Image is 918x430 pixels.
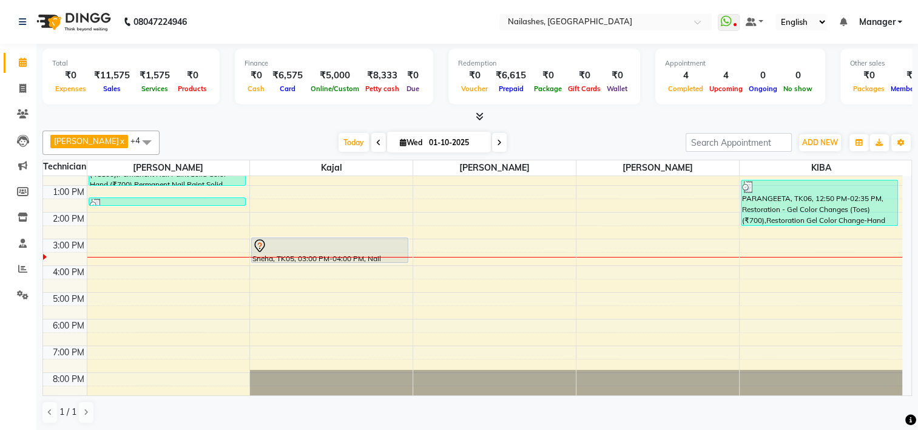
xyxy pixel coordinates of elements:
[531,69,565,83] div: ₹0
[130,135,149,145] span: +4
[458,58,630,69] div: Redemption
[308,69,362,83] div: ₹5,000
[252,238,408,262] div: Sneha, TK05, 03:00 PM-04:00 PM, Nail Extensions Acrylic-Hand
[31,5,114,39] img: logo
[87,160,250,176] span: [PERSON_NAME]
[277,84,299,93] span: Card
[741,180,898,225] div: PARANGEETA, TK06, 12:50 PM-02:35 PM, Restoration - Gel Color Changes (Toes) (₹700),Restoration Ge...
[175,84,210,93] span: Products
[686,133,792,152] input: Search Appointment
[665,58,815,69] div: Appointment
[780,84,815,93] span: No show
[52,58,210,69] div: Total
[54,136,119,146] span: [PERSON_NAME]
[604,84,630,93] span: Wallet
[746,84,780,93] span: Ongoing
[665,84,706,93] span: Completed
[268,69,308,83] div: ₹6,575
[50,346,87,359] div: 7:00 PM
[50,373,87,386] div: 8:00 PM
[59,406,76,418] span: 1 / 1
[135,69,175,83] div: ₹1,575
[245,69,268,83] div: ₹0
[52,69,89,83] div: ₹0
[50,186,87,199] div: 1:00 PM
[50,266,87,279] div: 4:00 PM
[308,84,362,93] span: Online/Custom
[119,136,124,146] a: x
[706,84,746,93] span: Upcoming
[576,160,739,176] span: [PERSON_NAME]
[565,84,604,93] span: Gift Cards
[245,84,268,93] span: Cash
[89,69,135,83] div: ₹11,575
[89,198,245,205] div: [PERSON_NAME], TK04, 01:30 PM-01:45 PM, Nail Art Glitter Per Finger-Hand (₹150)
[850,69,888,83] div: ₹0
[245,58,424,69] div: Finance
[850,84,888,93] span: Packages
[100,84,124,93] span: Sales
[859,16,895,29] span: Manager
[802,138,838,147] span: ADD NEW
[458,84,491,93] span: Voucher
[133,5,187,39] b: 08047224946
[50,319,87,332] div: 6:00 PM
[50,239,87,252] div: 3:00 PM
[458,69,491,83] div: ₹0
[250,160,413,176] span: Kajal
[665,69,706,83] div: 4
[531,84,565,93] span: Package
[175,69,210,83] div: ₹0
[362,69,402,83] div: ₹8,333
[50,293,87,305] div: 5:00 PM
[339,133,369,152] span: Today
[402,69,424,83] div: ₹0
[50,213,87,225] div: 2:00 PM
[565,69,604,83] div: ₹0
[403,84,422,93] span: Due
[740,160,902,176] span: KIBA
[706,69,746,83] div: 4
[43,160,87,173] div: Technician
[138,84,171,93] span: Services
[425,134,486,152] input: 2025-10-01
[52,84,89,93] span: Expenses
[362,84,402,93] span: Petty cash
[413,160,576,176] span: [PERSON_NAME]
[397,138,425,147] span: Wed
[496,84,527,93] span: Prepaid
[746,69,780,83] div: 0
[491,69,531,83] div: ₹6,615
[604,69,630,83] div: ₹0
[780,69,815,83] div: 0
[799,134,841,151] button: ADD NEW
